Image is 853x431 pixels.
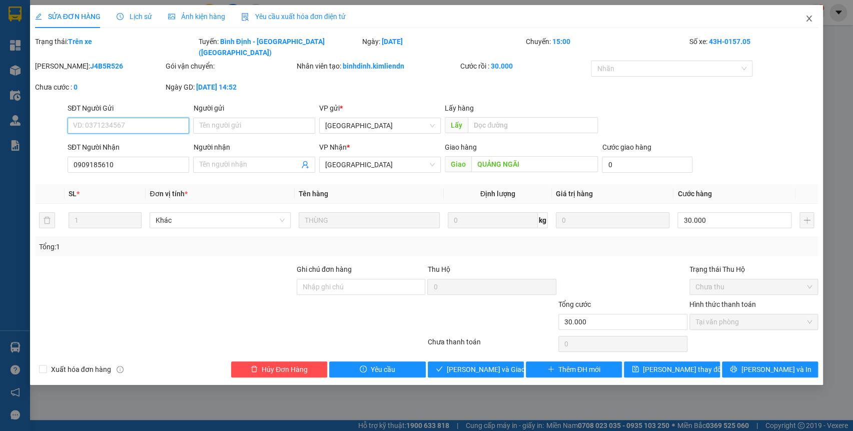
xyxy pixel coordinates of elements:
b: 15:00 [552,38,570,46]
strong: Địa chỉ: [4,67,27,74]
div: Ngày: [361,36,525,58]
span: [STREET_ADDRESS][PERSON_NAME] An Khê, [GEOGRAPHIC_DATA] [4,67,139,82]
span: Chưa thu [695,279,812,294]
span: Tại văn phòng [695,314,812,329]
button: exclamation-circleYêu cầu [329,361,425,377]
span: Lịch sử [117,13,152,21]
input: VD: Bàn, Ghế [299,212,440,228]
div: SĐT Người Nhận [68,142,189,153]
span: Khác [156,213,285,228]
div: Người gửi [193,103,315,114]
b: Trên xe [68,38,92,46]
div: Trạng thái: [34,36,198,58]
button: printer[PERSON_NAME] và In [722,361,818,377]
b: 43H-0157.05 [709,38,750,46]
span: Bình Định [325,118,435,133]
b: [DATE] 14:52 [196,83,237,91]
span: Tổng cước [558,300,591,308]
img: icon [241,13,249,21]
span: Xuất hóa đơn hàng [47,364,115,375]
button: Close [795,5,823,33]
button: check[PERSON_NAME] và Giao hàng [428,361,524,377]
span: Đơn vị tính [150,190,187,198]
input: Ghi chú đơn hàng [297,279,426,295]
input: Cước giao hàng [602,157,692,173]
label: Ghi chú đơn hàng [297,265,352,273]
span: plus [547,365,554,373]
span: Định lượng [480,190,515,198]
span: delete [251,365,258,373]
input: Dọc đường [468,117,598,133]
strong: Trụ sở Công ty [4,30,48,37]
button: save[PERSON_NAME] thay đổi [624,361,720,377]
span: Giao [445,156,471,172]
span: Giá trị hàng [556,190,593,198]
div: [PERSON_NAME]: [35,61,164,72]
span: [PERSON_NAME] và Giao hàng [447,364,543,375]
span: info-circle [117,366,124,373]
span: SL [69,190,77,198]
div: SĐT Người Gửi [68,103,189,114]
strong: Địa chỉ: [4,39,27,46]
div: Cước rồi : [460,61,589,72]
span: Yêu cầu xuất hóa đơn điện tử [241,13,346,21]
span: exclamation-circle [360,365,367,373]
div: Gói vận chuyển: [166,61,295,72]
div: Số xe: [688,36,819,58]
span: Giao hàng [445,143,477,151]
span: clock-circle [117,13,124,20]
label: Cước giao hàng [602,143,651,151]
span: kg [538,212,548,228]
input: 0 [556,212,669,228]
span: check [436,365,443,373]
button: plus [799,212,814,228]
span: Cước hàng [677,190,711,198]
span: [PERSON_NAME] và In [741,364,811,375]
span: Hủy Đơn Hàng [262,364,308,375]
div: Chưa thanh toán [426,336,557,354]
span: edit [35,13,42,20]
label: Hình thức thanh toán [689,300,756,308]
strong: CÔNG TY TNHH [47,5,104,15]
strong: VẬN TẢI Ô TÔ KIM LIÊN [32,16,118,26]
strong: Văn phòng đại diện – CN [GEOGRAPHIC_DATA] [4,58,144,65]
span: Thêm ĐH mới [558,364,600,375]
span: [PERSON_NAME] thay đổi [643,364,723,375]
b: J4B5R526 [90,62,123,70]
div: Tuyến: [198,36,361,58]
span: Lấy [445,117,468,133]
span: printer [730,365,737,373]
span: Tên hàng [299,190,328,198]
input: Dọc đường [471,156,598,172]
div: Chưa cước : [35,82,164,93]
span: close [805,15,813,23]
b: binhdinh.kimliendn [343,62,404,70]
span: user-add [301,161,309,169]
div: Chuyến: [525,36,688,58]
span: save [632,365,639,373]
div: Tổng: 1 [39,241,330,252]
span: picture [168,13,175,20]
div: Ngày GD: [166,82,295,93]
span: [GEOGRAPHIC_DATA], P. [GEOGRAPHIC_DATA], [GEOGRAPHIC_DATA] [4,39,137,54]
span: Thu Hộ [427,265,450,273]
b: [DATE] [382,38,403,46]
div: Trạng thái Thu Hộ [689,264,818,275]
button: plusThêm ĐH mới [526,361,622,377]
span: VP Nhận [319,143,347,151]
div: Nhân viên tạo: [297,61,458,72]
div: VP gửi [319,103,441,114]
button: delete [39,212,55,228]
span: Yêu cầu [371,364,395,375]
span: Ảnh kiện hàng [168,13,225,21]
button: deleteHủy Đơn Hàng [231,361,327,377]
span: Đà Nẵng [325,157,435,172]
b: 30.000 [491,62,513,70]
b: Bình Định - [GEOGRAPHIC_DATA] ([GEOGRAPHIC_DATA]) [199,38,325,57]
span: SỬA ĐƠN HÀNG [35,13,101,21]
b: 0 [74,83,78,91]
span: Lấy hàng [445,104,474,112]
div: Người nhận [193,142,315,153]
